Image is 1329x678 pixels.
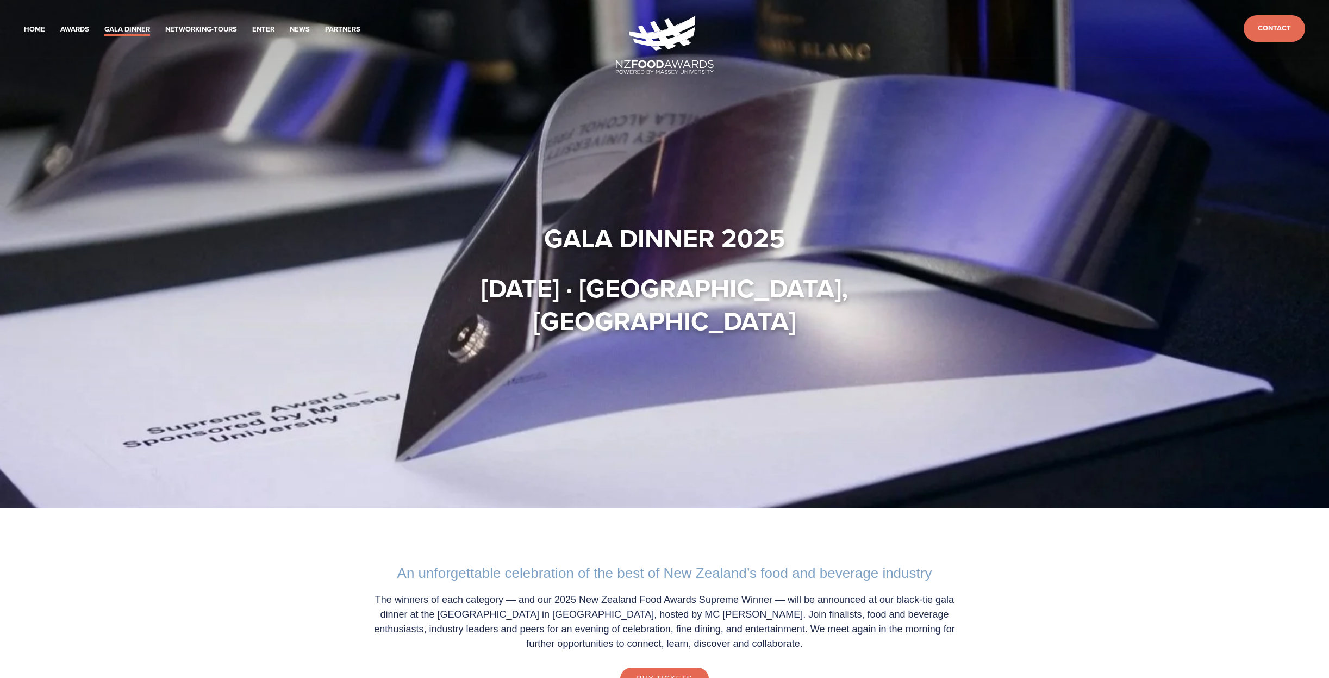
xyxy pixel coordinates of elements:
a: Contact [1244,15,1305,42]
h2: An unforgettable celebration of the best of New Zealand’s food and beverage industry [363,565,967,582]
a: News [290,23,310,36]
h1: Gala Dinner 2025 [352,222,978,254]
a: Partners [325,23,360,36]
a: Home [24,23,45,36]
p: The winners of each category — and our 2025 New Zealand Food Awards Supreme Winner — will be anno... [363,593,967,651]
a: Awards [60,23,89,36]
strong: [DATE] · [GEOGRAPHIC_DATA], [GEOGRAPHIC_DATA] [481,269,854,340]
a: Enter [252,23,274,36]
a: Gala Dinner [104,23,150,36]
a: Networking-Tours [165,23,237,36]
